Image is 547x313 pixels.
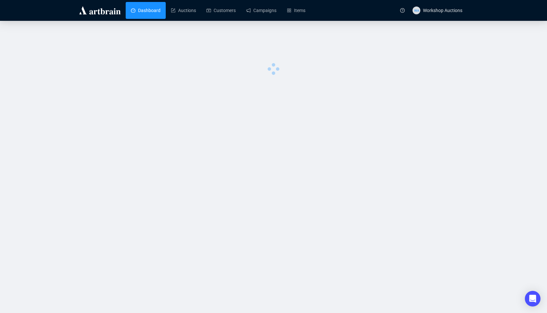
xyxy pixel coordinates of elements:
[414,7,419,13] span: WA
[78,5,122,16] img: logo
[423,8,462,13] span: Workshop Auctions
[206,2,236,19] a: Customers
[171,2,196,19] a: Auctions
[287,2,305,19] a: Items
[400,8,405,13] span: question-circle
[131,2,161,19] a: Dashboard
[525,291,540,306] div: Open Intercom Messenger
[246,2,276,19] a: Campaigns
